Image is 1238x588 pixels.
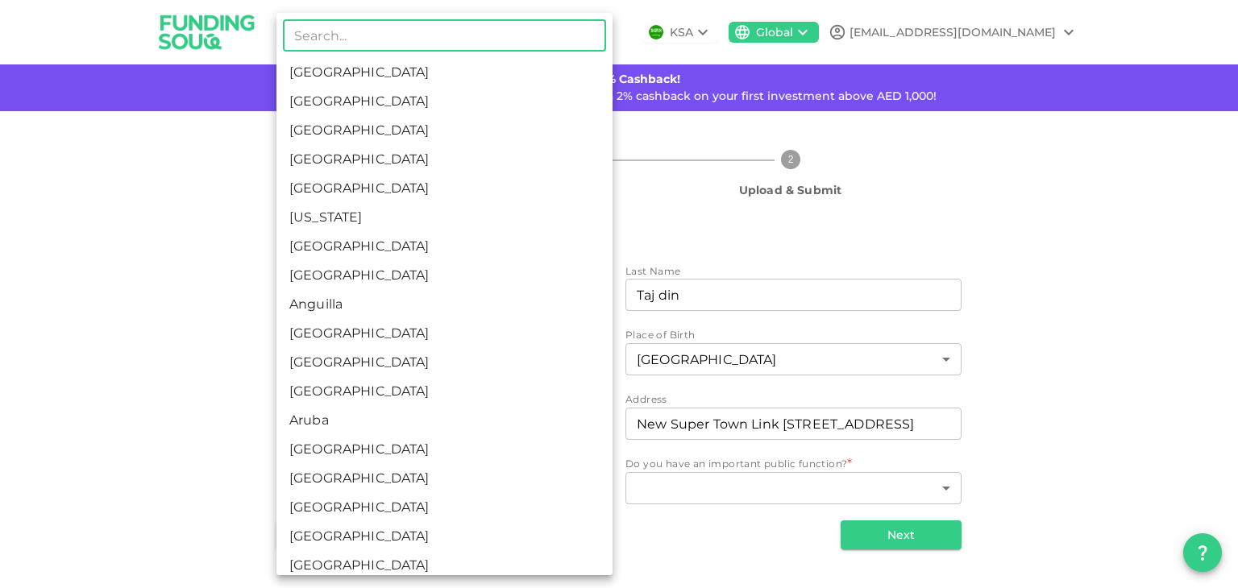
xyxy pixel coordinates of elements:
[283,19,606,52] input: Search...
[276,493,613,522] li: [GEOGRAPHIC_DATA]
[276,551,613,580] li: [GEOGRAPHIC_DATA]
[276,174,613,203] li: [GEOGRAPHIC_DATA]
[276,58,613,87] li: [GEOGRAPHIC_DATA]
[276,232,613,261] li: [GEOGRAPHIC_DATA]
[276,261,613,290] li: [GEOGRAPHIC_DATA]
[276,406,613,435] li: Aruba
[276,522,613,551] li: [GEOGRAPHIC_DATA]
[276,116,613,145] li: [GEOGRAPHIC_DATA]
[276,435,613,464] li: [GEOGRAPHIC_DATA]
[276,290,613,319] li: Anguilla
[276,464,613,493] li: [GEOGRAPHIC_DATA]
[276,203,613,232] li: [US_STATE]
[276,87,613,116] li: [GEOGRAPHIC_DATA]
[276,348,613,377] li: [GEOGRAPHIC_DATA]
[276,319,613,348] li: [GEOGRAPHIC_DATA]
[276,377,613,406] li: [GEOGRAPHIC_DATA]
[276,145,613,174] li: [GEOGRAPHIC_DATA]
